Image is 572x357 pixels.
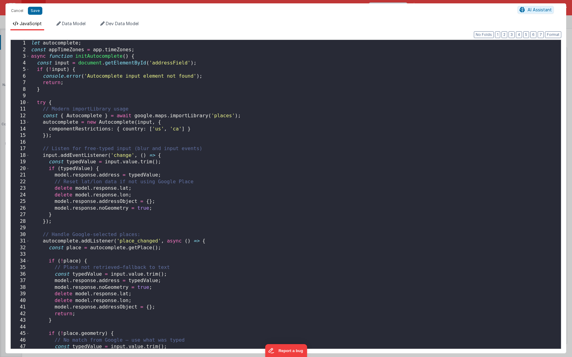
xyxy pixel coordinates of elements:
div: 42 [11,311,30,317]
div: 40 [11,297,30,304]
div: 38 [11,284,30,291]
button: No Folds [474,31,494,38]
button: Format [545,31,561,38]
div: 18 [11,152,30,159]
button: 6 [530,31,536,38]
div: 47 [11,343,30,350]
span: JavaScript [20,21,42,26]
div: 41 [11,304,30,311]
div: 36 [11,271,30,278]
div: 37 [11,277,30,284]
span: Dev Data Model [106,21,139,26]
div: 19 [11,159,30,165]
div: 15 [11,132,30,139]
div: 9 [11,93,30,99]
div: 8 [11,86,30,93]
iframe: Marker.io feedback button [265,344,307,357]
button: 1 [495,31,500,38]
div: 23 [11,185,30,192]
div: 26 [11,205,30,212]
div: 20 [11,165,30,172]
button: 3 [509,31,515,38]
button: 5 [523,31,529,38]
button: 7 [538,31,544,38]
div: 27 [11,211,30,218]
div: 29 [11,225,30,231]
div: 46 [11,337,30,344]
button: Save [28,7,42,15]
div: 21 [11,172,30,179]
div: 24 [11,192,30,199]
button: 2 [501,31,507,38]
div: 14 [11,126,30,133]
div: 39 [11,291,30,297]
span: AI Assistant [528,7,552,12]
div: 11 [11,106,30,113]
div: 32 [11,245,30,251]
button: 4 [516,31,522,38]
div: 1 [11,40,30,47]
div: 43 [11,317,30,324]
div: 13 [11,119,30,126]
div: 33 [11,251,30,258]
div: 6 [11,73,30,80]
div: 3 [11,53,30,60]
div: 22 [11,179,30,185]
div: 2 [11,47,30,53]
div: 34 [11,258,30,265]
button: Cancel [8,6,26,15]
div: 17 [11,146,30,152]
button: AI Assistant [517,6,554,14]
div: 16 [11,139,30,146]
div: 28 [11,218,30,225]
div: 45 [11,330,30,337]
div: 5 [11,66,30,73]
div: 10 [11,99,30,106]
span: Data Model [62,21,86,26]
div: 35 [11,264,30,271]
div: 25 [11,198,30,205]
div: 7 [11,80,30,86]
div: 30 [11,231,30,238]
div: 4 [11,60,30,67]
div: 12 [11,113,30,119]
div: 31 [11,238,30,245]
div: 44 [11,324,30,331]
